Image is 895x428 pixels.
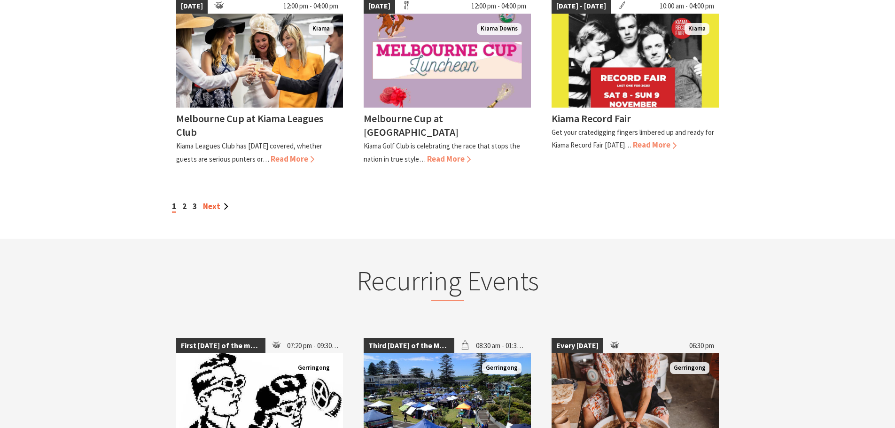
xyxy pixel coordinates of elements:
h4: Kiama Record Fair [552,112,631,125]
span: Gerringong [294,362,334,374]
span: Read More [427,154,471,164]
p: Get your cratedigging fingers limbered up and ready for Kiama Record Fair [DATE]… [552,128,714,149]
span: Read More [633,140,677,150]
h4: Melbourne Cup at [GEOGRAPHIC_DATA] [364,112,459,139]
span: 1 [172,201,176,213]
span: 08:30 am - 01:30 pm [471,338,531,353]
span: First [DATE] of the month [176,338,266,353]
span: 06:30 pm [685,338,719,353]
p: Kiama Golf Club is celebrating the race that stops the nation in true style… [364,141,520,163]
span: Kiama [309,23,334,35]
h2: Recurring Events [264,265,632,301]
span: Kiama [685,23,709,35]
h4: Melbourne Cup at Kiama Leagues Club [176,112,323,139]
img: melbourne cup [176,14,343,108]
span: Kiama Downs [477,23,521,35]
a: 2 [182,201,187,211]
p: Kiama Leagues Club has [DATE] covered, whether guests are serious punters or… [176,141,322,163]
a: 3 [193,201,197,211]
span: Every [DATE] [552,338,603,353]
span: Gerringong [670,362,709,374]
span: Third [DATE] of the Month [364,338,454,353]
a: Next [203,201,228,211]
span: Gerringong [482,362,521,374]
span: Read More [271,154,314,164]
span: 07:20 pm - 09:30 pm [282,338,343,353]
